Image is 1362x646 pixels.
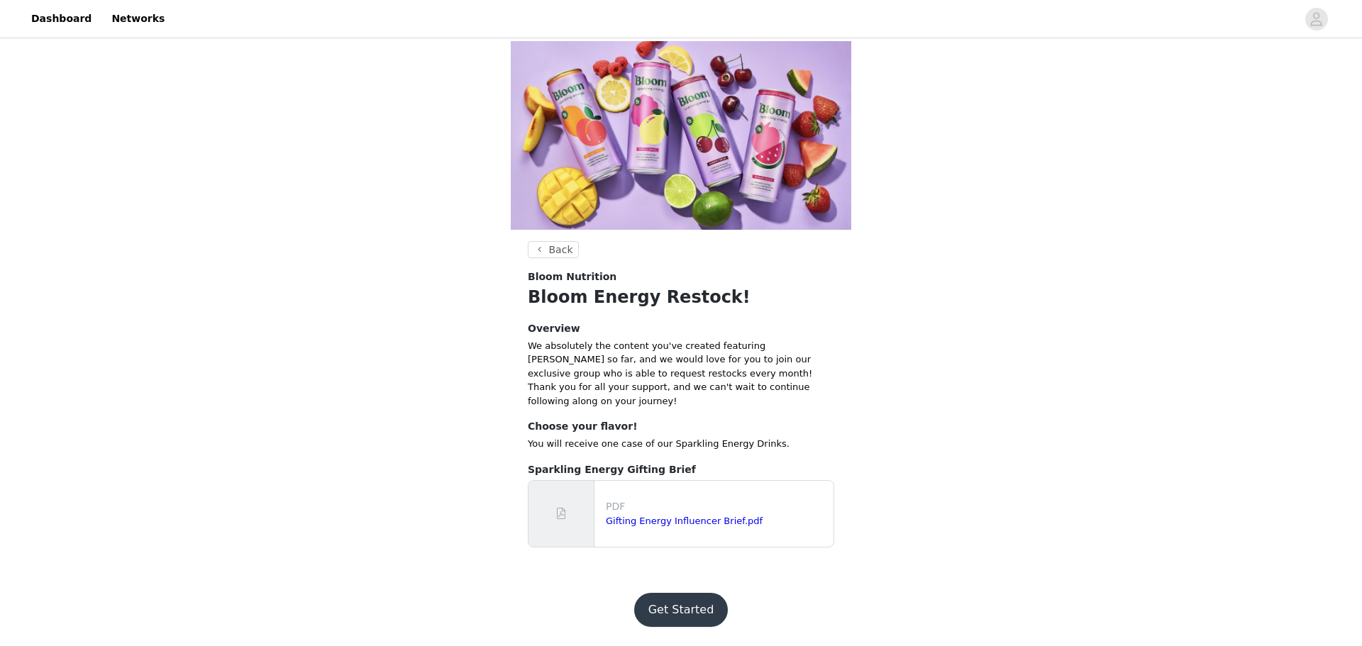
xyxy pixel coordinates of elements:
div: avatar [1310,8,1323,30]
a: Networks [103,3,173,35]
p: PDF [606,499,828,514]
img: campaign image [511,41,851,230]
h1: Bloom Energy Restock! [528,284,834,310]
h4: Overview [528,321,834,336]
p: You will receive one case of our Sparkling Energy Drinks. [528,437,834,451]
button: Back [528,241,579,258]
button: Get Started [634,593,729,627]
a: Gifting Energy Influencer Brief.pdf [606,516,763,526]
h4: Choose your flavor! [528,419,834,434]
span: Bloom Nutrition [528,269,616,284]
h4: Sparkling Energy Gifting Brief [528,462,834,477]
a: Dashboard [23,3,100,35]
p: We absolutely the content you've created featuring [PERSON_NAME] so far, and we would love for yo... [528,339,834,408]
